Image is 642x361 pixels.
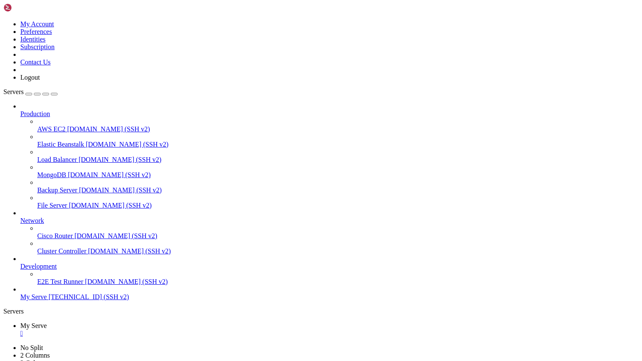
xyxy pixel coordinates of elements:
span: MongoDB [37,171,66,178]
li: Cisco Router [DOMAIN_NAME] (SSH v2) [37,225,639,240]
span: Load Balancer [37,156,77,163]
span: [TECHNICAL_ID] (SSH v2) [49,293,129,300]
li: Production [20,103,639,209]
span: Cisco Router [37,232,73,239]
span: [DOMAIN_NAME] (SSH v2) [79,186,162,194]
x-row: Last login: [DATE] from [TECHNICAL_ID] [3,64,532,72]
x-row: Linux v2202505261259338547 6.1.0-34-amd64 #1 SMP PREEMPT_DYNAMIC Debian 6.1.135-1 ([DATE]) x86_64 [3,3,532,11]
li: Load Balancer [DOMAIN_NAME] (SSH v2) [37,148,639,164]
span: Cluster Controller [37,247,86,255]
span: AWS EC2 [37,125,66,133]
span: My Serve [20,322,47,329]
span: Network [20,217,44,224]
div: (32, 9) [118,72,121,80]
li: Network [20,209,639,255]
span: [DOMAIN_NAME] (SSH v2) [67,125,150,133]
span: [DOMAIN_NAME] (SSH v2) [74,232,157,239]
span: Development [20,263,57,270]
a: Contact Us [20,58,51,66]
a: Load Balancer [DOMAIN_NAME] (SSH v2) [37,156,639,164]
span: File Server [37,202,67,209]
li: Development [20,255,639,286]
li: Cluster Controller [DOMAIN_NAME] (SSH v2) [37,240,639,255]
a: File Server [DOMAIN_NAME] (SSH v2) [37,202,639,209]
span: [DOMAIN_NAME] (SSH v2) [79,156,162,163]
a: AWS EC2 [DOMAIN_NAME] (SSH v2) [37,125,639,133]
a: E2E Test Runner [DOMAIN_NAME] (SSH v2) [37,278,639,286]
li: Elastic Beanstalk [DOMAIN_NAME] (SSH v2) [37,133,639,148]
a: My Serve [20,322,639,337]
a: Servers [3,88,58,95]
x-row: the exact distribution terms for each program are described in the [3,26,532,34]
a: Logout [20,74,40,81]
li: My Serve [TECHNICAL_ID] (SSH v2) [20,286,639,301]
span: Backup Server [37,186,77,194]
span: E2E Test Runner [37,278,83,285]
img: Shellngn [3,3,52,12]
a:  [20,330,639,337]
a: Cisco Router [DOMAIN_NAME] (SSH v2) [37,232,639,240]
x-row: permitted by applicable law. [3,57,532,64]
li: MongoDB [DOMAIN_NAME] (SSH v2) [37,164,639,179]
li: File Server [DOMAIN_NAME] (SSH v2) [37,194,639,209]
span: [DOMAIN_NAME] (SSH v2) [85,278,168,285]
span: [DOMAIN_NAME] (SSH v2) [86,141,169,148]
a: My Serve [TECHNICAL_ID] (SSH v2) [20,293,639,301]
span: Servers [3,88,24,95]
x-row: dai1228@v2202505261259338547:~$ [3,72,532,80]
span: My Serve [20,293,47,300]
x-row: Debian GNU/Linux comes with ABSOLUTELY NO WARRANTY, to the extent [3,49,532,57]
a: 2 Columns [20,352,50,359]
span: [DOMAIN_NAME] (SSH v2) [68,171,151,178]
a: My Account [20,20,54,28]
a: Development [20,263,639,270]
li: Backup Server [DOMAIN_NAME] (SSH v2) [37,179,639,194]
x-row: individual files in /usr/share/doc/*/copyright. [3,34,532,42]
li: AWS EC2 [DOMAIN_NAME] (SSH v2) [37,118,639,133]
x-row: The programs included with the Debian GNU/Linux system are free software; [3,19,532,26]
span: Elastic Beanstalk [37,141,84,148]
a: Backup Server [DOMAIN_NAME] (SSH v2) [37,186,639,194]
span: Production [20,110,50,117]
a: Network [20,217,639,225]
a: Production [20,110,639,118]
span: [DOMAIN_NAME] (SSH v2) [69,202,152,209]
div: Servers [3,308,639,315]
span: [DOMAIN_NAME] (SSH v2) [88,247,171,255]
a: Elastic Beanstalk [DOMAIN_NAME] (SSH v2) [37,141,639,148]
li: E2E Test Runner [DOMAIN_NAME] (SSH v2) [37,270,639,286]
a: Cluster Controller [DOMAIN_NAME] (SSH v2) [37,247,639,255]
a: No Split [20,344,43,351]
a: Subscription [20,43,55,50]
a: Preferences [20,28,52,35]
a: MongoDB [DOMAIN_NAME] (SSH v2) [37,171,639,179]
a: Identities [20,36,46,43]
